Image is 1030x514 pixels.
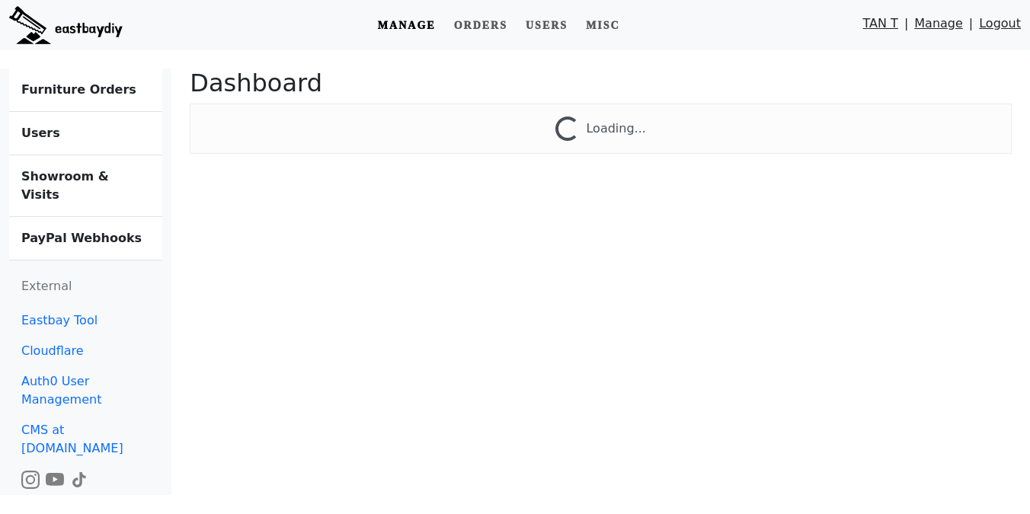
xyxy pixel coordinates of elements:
b: Furniture Orders [21,82,136,97]
img: eastbaydiy [9,6,123,44]
span: | [969,14,973,40]
a: TAN T [863,14,898,40]
b: Users [21,126,60,140]
span: | [904,14,908,40]
a: Eastbay Tool [9,305,162,336]
b: PayPal Webhooks [21,231,142,245]
a: Orders [448,11,513,40]
div: Loading... [586,120,645,141]
a: Manage [372,11,442,40]
a: PayPal Webhooks [9,217,162,260]
a: Watch the build video or pictures on Instagram [21,471,40,486]
a: Logout [979,14,1021,40]
a: Watch the build video or pictures on YouTube [46,471,64,486]
b: Showroom & Visits [21,169,109,202]
a: Users [520,11,574,40]
span: External [21,279,72,293]
a: Watch the build video or pictures on TikTok [70,471,88,486]
a: CMS at [DOMAIN_NAME] [9,415,162,464]
a: Users [9,112,162,155]
a: Showroom & Visits [9,155,162,217]
a: Manage [914,14,963,40]
a: Misc [580,11,626,40]
a: Auth0 User Management [9,366,162,415]
a: Furniture Orders [9,69,162,112]
h2: Dashboard [190,69,1012,97]
a: Cloudflare [9,336,162,366]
